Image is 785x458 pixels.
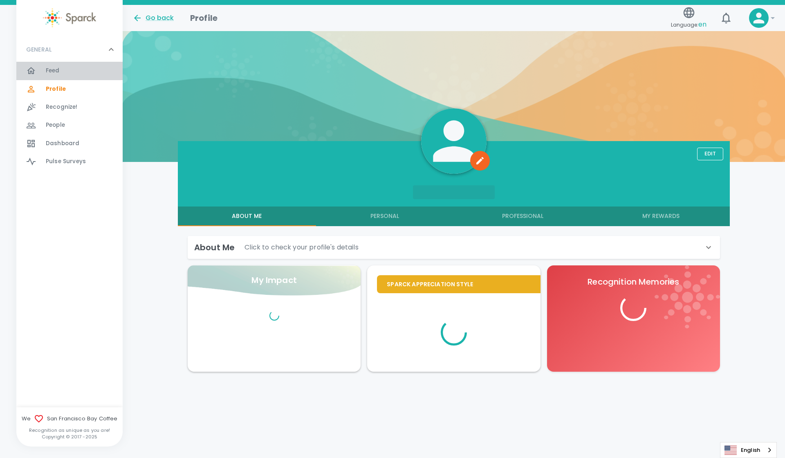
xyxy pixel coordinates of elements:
[454,207,592,226] button: Professional
[251,274,296,287] p: My Impact
[16,8,123,27] a: Sparck logo
[46,67,60,75] span: Feed
[557,275,710,288] p: Recognition Memories
[592,207,730,226] button: My Rewards
[178,207,730,226] div: full width tabs
[387,280,530,288] p: Sparck Appreciation Style
[16,80,123,98] a: Profile
[178,207,316,226] button: About Me
[655,265,720,328] img: logo
[46,139,79,148] span: Dashboard
[697,148,723,160] button: Edit
[46,121,65,129] span: People
[46,157,86,166] span: Pulse Surveys
[16,62,123,174] div: GENERAL
[720,442,777,458] div: Language
[316,207,454,226] button: Personal
[46,103,78,111] span: Recognize!
[16,62,123,80] a: Feed
[720,442,776,458] a: English
[190,11,218,25] h1: Profile
[16,135,123,153] a: Dashboard
[43,8,96,27] img: Sparck logo
[720,442,777,458] aside: Language selected: English
[132,13,174,23] button: Go back
[16,433,123,440] p: Copyright © 2017 - 2025
[668,4,710,33] button: Language:en
[671,19,706,30] span: Language:
[16,98,123,116] a: Recognize!
[46,85,66,93] span: Profile
[698,20,706,29] span: en
[16,116,123,134] a: People
[16,37,123,62] div: GENERAL
[188,236,720,259] div: About MeClick to check your profile's details
[194,241,235,254] h6: About Me
[26,45,52,54] p: GENERAL
[16,427,123,433] p: Recognition as unique as you are!
[16,153,123,171] a: Pulse Surveys
[16,414,123,424] span: We San Francisco Bay Coffee
[244,242,359,252] p: Click to check your profile's details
